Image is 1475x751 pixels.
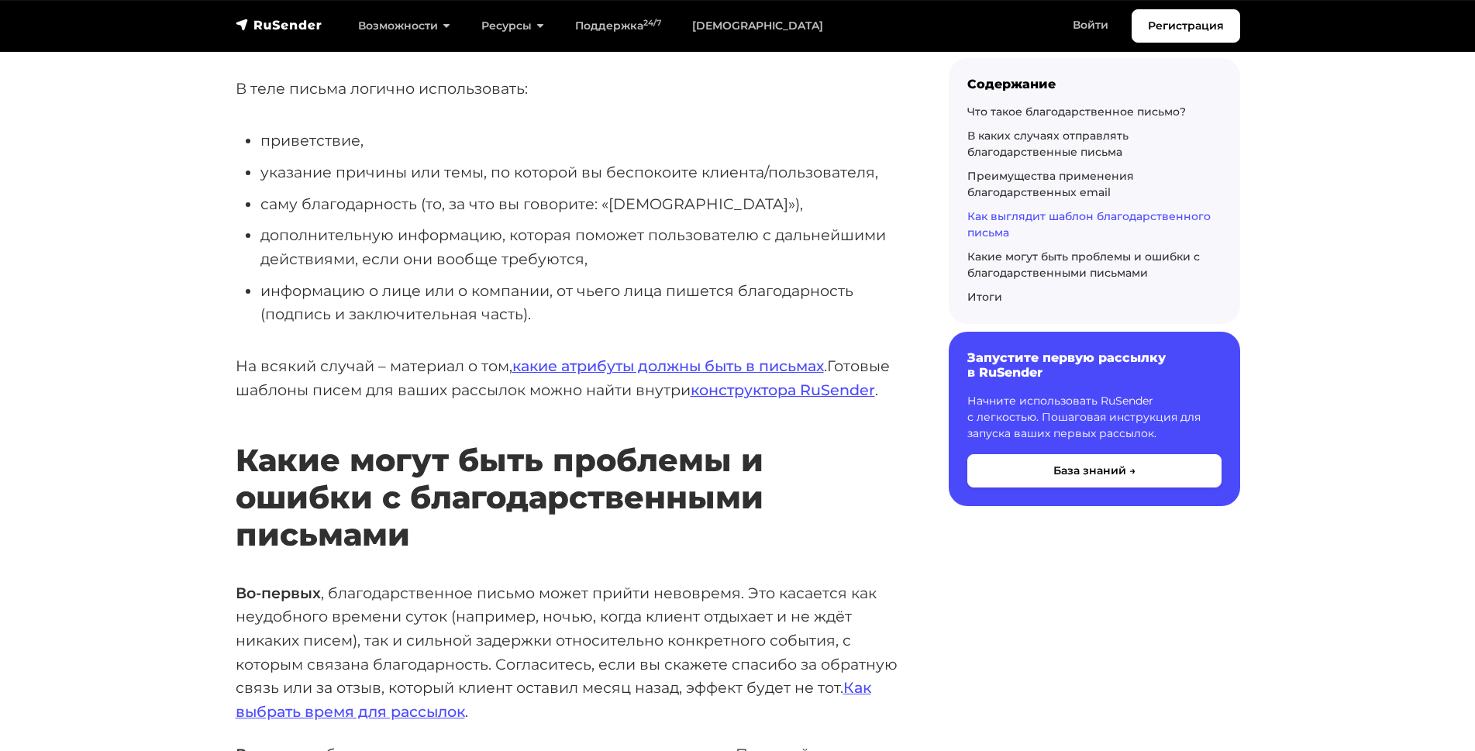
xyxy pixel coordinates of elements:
[967,169,1134,199] a: Преимущества применения благодарственных email
[236,678,871,721] a: Как выбрать время для рассылок
[260,129,899,153] li: приветствие,
[967,105,1186,119] a: Что такое благодарственное письмо?
[967,290,1002,304] a: Итоги
[260,160,899,184] li: указание причины или темы, по которой вы беспокоите клиента/пользователя,
[643,18,661,28] sup: 24/7
[967,209,1211,239] a: Как выглядит шаблон благодарственного письма
[1057,9,1124,41] a: Войти
[236,584,321,602] strong: Во-первых
[236,17,322,33] img: RuSender
[236,396,899,553] h2: Какие могут быть проблемы и ошибки с благодарственными письмами
[967,393,1222,442] p: Начните использовать RuSender с легкостью. Пошаговая инструкция для запуска ваших первых рассылок.
[967,454,1222,487] button: База знаний →
[691,381,875,399] a: конструктора RuSender
[236,354,899,401] p: На всякий случай – материал о том, .Готовые шаблоны писем для ваших рассылок можно найти внутри .
[967,350,1222,380] h6: Запустите первую рассылку в RuSender
[260,192,899,216] li: саму благодарность (то, за что вы говорите: «[DEMOGRAPHIC_DATA]»),
[967,129,1129,159] a: В каких случаях отправлять благодарственные письма
[560,10,677,42] a: Поддержка24/7
[677,10,839,42] a: [DEMOGRAPHIC_DATA]
[236,77,899,101] p: В теле письма логично использовать:
[967,250,1200,280] a: Какие могут быть проблемы и ошибки с благодарственными письмами
[512,357,824,375] a: какие атрибуты должны быть в письмах
[1132,9,1240,43] a: Регистрация
[260,279,899,326] li: информацию о лице или о компании, от чьего лица пишется благодарность (подпись и заключительная ч...
[236,581,899,724] p: , благодарственное письмо может прийти невовремя. Это касается как неудобного времени суток (напр...
[949,332,1240,505] a: Запустите первую рассылку в RuSender Начните использовать RuSender с легкостью. Пошаговая инструк...
[967,77,1222,91] div: Содержание
[343,10,466,42] a: Возможности
[466,10,560,42] a: Ресурсы
[260,223,899,270] li: дополнительную информацию, которая поможет пользователю с дальнейшими действиями, если они вообще...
